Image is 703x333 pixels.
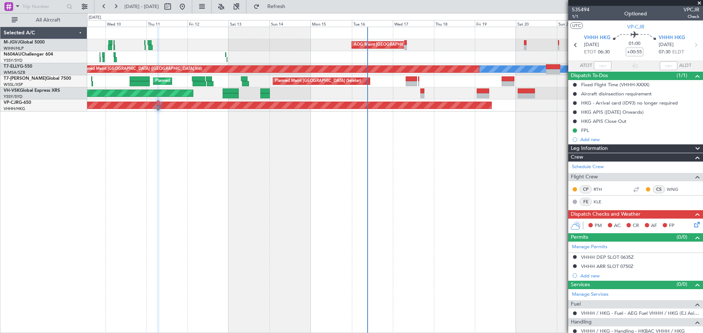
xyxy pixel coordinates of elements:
span: (0/0) [677,233,687,241]
span: N604AU [4,52,22,57]
div: Fri 12 [187,20,228,27]
span: Refresh [261,4,292,9]
span: ALDT [679,62,691,69]
a: VHHH/HKG [4,106,25,111]
span: ETOT [584,49,596,56]
span: Fuel [571,300,581,309]
a: WIHH/HLP [4,46,24,51]
span: VP-CJR [627,23,644,31]
a: VH-VSKGlobal Express XRS [4,88,60,93]
div: Add new [580,273,699,279]
div: VHHH ARR SLOT 0750Z [581,263,633,269]
a: YSSY/SYD [4,94,22,99]
div: FPL [581,127,589,133]
a: T7-ELLYG-550 [4,64,32,69]
span: ELDT [672,49,684,56]
div: Planned Maint Dubai (Al Maktoum Intl) [155,76,227,87]
span: Check [684,14,699,20]
div: Thu 11 [146,20,187,27]
span: VHHH HKG [659,34,685,42]
span: VP-CJR [4,101,19,105]
input: Trip Number [22,1,64,12]
span: FP [669,222,674,230]
span: AF [651,222,657,230]
span: 06:30 [598,49,610,56]
div: Fri 19 [475,20,516,27]
span: All Aircraft [19,18,77,23]
div: [DATE] [89,15,101,21]
div: Add new [580,136,699,143]
div: Sat 20 [516,20,557,27]
a: YSSY/SYD [4,58,22,63]
a: M-JGVJGlobal 5000 [4,40,45,45]
span: 1/1 [572,14,589,20]
div: Tue 16 [352,20,393,27]
a: VP-CJRG-650 [4,101,31,105]
a: WSSL/XSP [4,82,23,87]
span: VHHH HKG [584,34,610,42]
span: T7-ELLY [4,64,20,69]
a: RTH [594,186,610,193]
div: CP [580,185,592,193]
a: N604AUChallenger 604 [4,52,53,57]
button: All Aircraft [8,14,79,26]
div: AOG Maint [GEOGRAPHIC_DATA] (Halim Intl) [354,39,439,50]
div: Sat 13 [228,20,269,27]
span: Services [571,281,590,289]
a: Manage Permits [572,243,607,251]
span: (1/1) [677,72,687,79]
span: VH-VSK [4,88,20,93]
div: Optioned [624,10,647,18]
div: Wed 10 [105,20,146,27]
div: Planned Maint [GEOGRAPHIC_DATA] (Seletar) [275,76,361,87]
a: VHHH / HKG - Fuel - AEG Fuel VHHH / HKG (EJ Asia Only) [581,310,699,316]
span: PM [595,222,602,230]
span: 535494 [572,6,589,14]
a: WMSA/SZB [4,70,25,75]
a: Manage Services [572,291,609,298]
span: 07:30 [659,49,670,56]
a: KLE [594,198,610,205]
span: Leg Information [571,144,608,153]
div: HKG APIS Close Out [581,118,626,124]
span: CR [633,222,639,230]
button: UTC [570,22,583,29]
div: Aircraft disinsection requirement [581,91,652,97]
span: Dispatch Checks and Weather [571,210,640,219]
div: Wed 17 [393,20,434,27]
span: M-JGVJ [4,40,20,45]
div: Fixed Flight Time (VHHH-XXXX) [581,82,650,88]
span: ATOT [580,62,592,69]
div: HKG APIS ([DATE] Onwards) [581,109,644,115]
span: Dispatch To-Dos [571,72,608,80]
span: Permits [571,233,588,242]
div: CS [653,185,665,193]
span: Flight Crew [571,173,598,181]
div: VHHH DEP SLOT 0635Z [581,254,634,260]
span: Handling [571,318,592,326]
div: Sun 21 [557,20,598,27]
span: AC [614,222,621,230]
div: Planned Maint [GEOGRAPHIC_DATA] ([GEOGRAPHIC_DATA] Intl) [80,64,202,75]
div: Mon 15 [310,20,351,27]
span: [DATE] [584,41,599,49]
div: FE [580,198,592,206]
div: Thu 18 [434,20,475,27]
a: T7-[PERSON_NAME]Global 7500 [4,76,71,81]
span: T7-[PERSON_NAME] [4,76,46,81]
span: [DATE] [659,41,674,49]
span: 01:00 [629,40,640,48]
div: Sun 14 [269,20,310,27]
span: (0/0) [677,280,687,288]
a: WNG [667,186,683,193]
span: [DATE] - [DATE] [124,3,159,10]
a: Schedule Crew [572,163,604,171]
div: HKG - Arrival card (ID93) no longer required [581,100,678,106]
span: VPCJR [684,6,699,14]
button: Refresh [250,1,294,12]
span: Crew [571,153,583,162]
